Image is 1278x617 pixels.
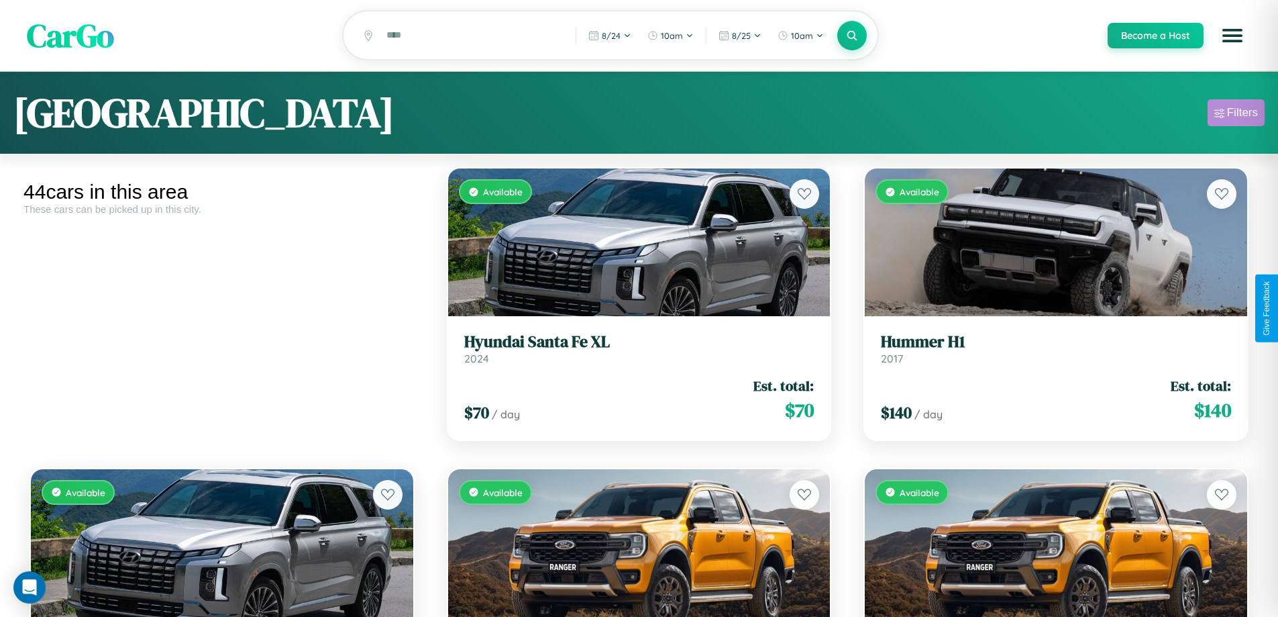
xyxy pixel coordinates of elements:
[785,397,814,424] span: $ 70
[881,332,1231,352] h3: Hummer H1
[753,376,814,395] span: Est. total:
[881,352,903,365] span: 2017
[602,30,621,41] span: 8 / 24
[1208,99,1265,126] button: Filters
[483,186,523,197] span: Available
[582,25,638,46] button: 8/24
[1262,281,1271,336] div: Give Feedback
[900,186,939,197] span: Available
[27,13,114,58] span: CarGo
[914,408,943,421] span: / day
[900,487,939,498] span: Available
[1171,376,1231,395] span: Est. total:
[464,332,814,352] h3: Hyundai Santa Fe XL
[712,25,768,46] button: 8/25
[661,30,683,41] span: 10am
[464,401,489,424] span: $ 70
[1227,106,1258,120] div: Filters
[23,181,421,203] div: 44 cars in this area
[483,487,523,498] span: Available
[881,401,912,424] span: $ 140
[13,85,394,140] h1: [GEOGRAPHIC_DATA]
[641,25,700,46] button: 10am
[464,352,489,365] span: 2024
[492,408,520,421] span: / day
[1194,397,1231,424] span: $ 140
[23,203,421,215] div: These cars can be picked up in this city.
[66,487,105,498] span: Available
[771,25,831,46] button: 10am
[881,332,1231,365] a: Hummer H12017
[1214,17,1251,54] button: Open menu
[13,571,46,604] div: Open Intercom Messenger
[1108,23,1204,48] button: Become a Host
[464,332,814,365] a: Hyundai Santa Fe XL2024
[732,30,751,41] span: 8 / 25
[791,30,813,41] span: 10am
